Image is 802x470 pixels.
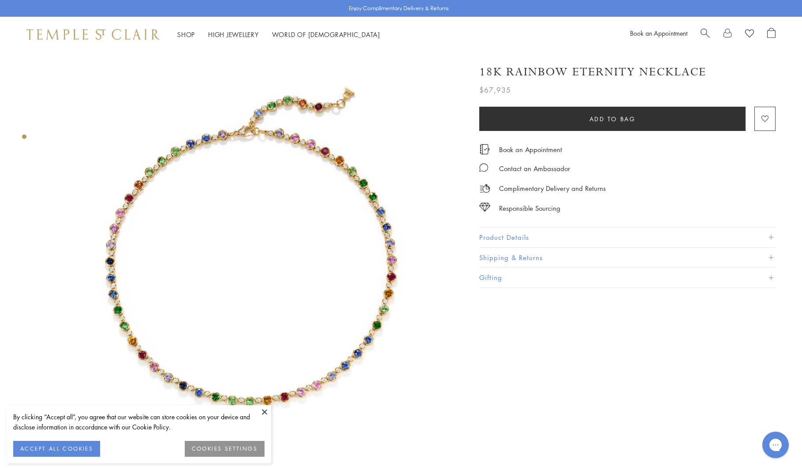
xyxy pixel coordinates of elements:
[479,144,490,154] img: icon_appointment.svg
[630,29,687,37] a: Book an Appointment
[26,29,160,40] img: Temple St. Clair
[479,228,776,247] button: Product Details
[479,183,490,194] img: icon_delivery.svg
[13,412,265,432] div: By clicking “Accept all”, you agree that our website can store cookies on your device and disclos...
[13,441,100,457] button: ACCEPT ALL COOKIES
[272,30,380,39] a: World of [DEMOGRAPHIC_DATA]World of [DEMOGRAPHIC_DATA]
[701,28,710,41] a: Search
[177,29,380,40] nav: Main navigation
[479,107,746,131] button: Add to bag
[44,52,458,466] img: 18K Rainbow Eternity Necklace
[479,84,511,96] span: $67,935
[479,64,706,80] h1: 18K Rainbow Eternity Necklace
[479,248,776,268] button: Shipping & Returns
[767,28,776,41] a: Open Shopping Bag
[745,28,754,41] a: View Wishlist
[589,114,636,124] span: Add to bag
[499,203,560,214] div: Responsible Sourcing
[499,163,570,174] div: Contact an Ambassador
[499,183,606,194] p: Complimentary Delivery and Returns
[499,145,562,154] a: Book an Appointment
[349,4,449,13] p: Enjoy Complimentary Delivery & Returns
[758,429,793,461] iframe: Gorgias live chat messenger
[177,30,195,39] a: ShopShop
[185,441,265,457] button: COOKIES SETTINGS
[22,132,26,146] div: Product gallery navigation
[208,30,259,39] a: High JewelleryHigh Jewellery
[479,163,488,172] img: MessageIcon-01_2.svg
[479,268,776,287] button: Gifting
[479,203,490,212] img: icon_sourcing.svg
